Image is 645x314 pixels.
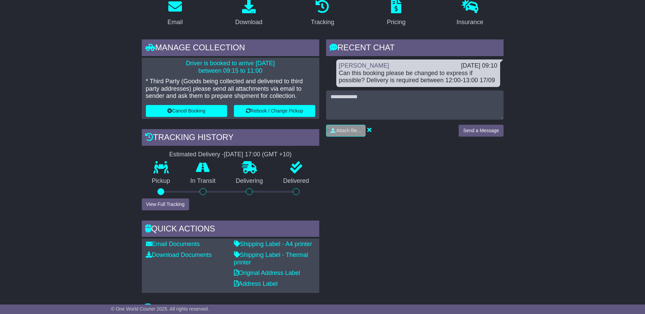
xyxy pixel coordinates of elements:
[146,60,315,74] p: Driver is booked to arrive [DATE] between 09:15 to 11:00
[326,39,504,58] div: RECENT CHAT
[142,129,319,147] div: Tracking history
[146,251,212,258] a: Download Documents
[235,18,262,27] div: Download
[339,70,497,84] div: Can this booking please be changed to express if possible? Delivery is required between 12:00-13:...
[459,125,503,137] button: Send a Message
[180,177,226,185] p: In Transit
[146,241,200,247] a: Email Documents
[457,18,483,27] div: Insurance
[142,39,319,58] div: Manage collection
[387,18,406,27] div: Pricing
[146,105,227,117] button: Cancel Booking
[234,269,300,276] a: Original Address Label
[142,198,189,210] button: View Full Tracking
[224,151,292,158] div: [DATE] 17:00 (GMT +10)
[234,280,278,287] a: Address Label
[234,241,312,247] a: Shipping Label - A4 printer
[146,78,315,100] p: * Third Party (Goods being collected and delivered to third party addresses) please send all atta...
[234,251,308,266] a: Shipping Label - Thermal printer
[142,221,319,239] div: Quick Actions
[142,151,319,158] div: Estimated Delivery -
[234,105,315,117] button: Rebook / Change Pickup
[111,306,209,312] span: © One World Courier 2025. All rights reserved.
[142,177,181,185] p: Pickup
[461,62,497,70] div: [DATE] 09:10
[339,62,389,69] a: [PERSON_NAME]
[311,18,334,27] div: Tracking
[226,177,273,185] p: Delivering
[167,18,183,27] div: Email
[273,177,319,185] p: Delivered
